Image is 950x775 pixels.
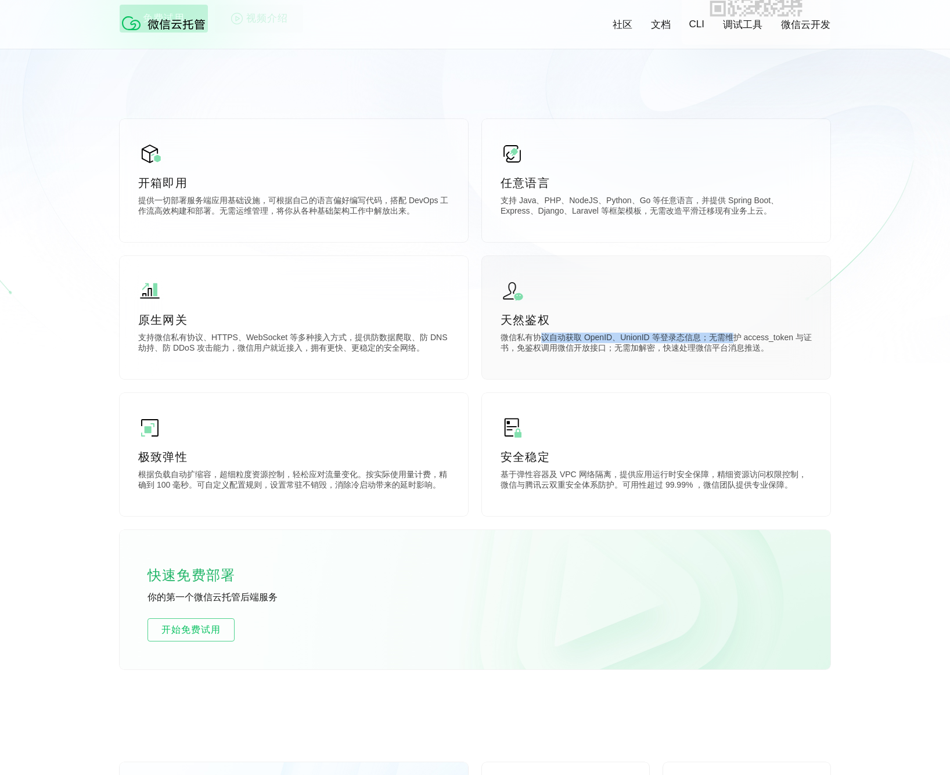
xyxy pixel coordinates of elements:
p: 安全稳定 [501,449,812,465]
p: 任意语言 [501,175,812,191]
p: 支持微信私有协议、HTTPS、WebSocket 等多种接入方式，提供防数据爬取、防 DNS 劫持、防 DDoS 攻击能力，微信用户就近接入，拥有更快、更稳定的安全网络。 [138,333,449,356]
p: 原生网关 [138,312,449,328]
p: 支持 Java、PHP、NodeJS、Python、Go 等任意语言，并提供 Spring Boot、Express、Django、Laravel 等框架模板，无需改造平滑迁移现有业务上云。 [501,196,812,219]
p: 极致弹性 [138,449,449,465]
a: 社区 [613,18,632,31]
p: 快速免费部署 [147,564,264,587]
a: 微信云开发 [781,18,830,31]
p: 基于弹性容器及 VPC 网络隔离，提供应用运行时安全保障，精细资源访问权限控制，微信与腾讯云双重安全体系防护。可用性超过 99.99% ，微信团队提供专业保障。 [501,470,812,493]
a: 调试工具 [723,18,762,31]
p: 微信私有协议自动获取 OpenID、UnionID 等登录态信息；无需维护 access_token 与证书，免鉴权调用微信开放接口；无需加解密，快速处理微信平台消息推送。 [501,333,812,356]
a: CLI [689,19,704,30]
a: 微信云托管 [120,27,213,37]
a: 文档 [651,18,671,31]
p: 开箱即用 [138,175,449,191]
p: 天然鉴权 [501,312,812,328]
p: 你的第一个微信云托管后端服务 [147,592,322,604]
span: 开始免费试用 [148,623,234,637]
p: 提供一切部署服务端应用基础设施，可根据自己的语言偏好编写代码，搭配 DevOps 工作流高效构建和部署。无需运维管理，将你从各种基础架构工作中解放出来。 [138,196,449,219]
img: 微信云托管 [120,12,213,35]
p: 根据负载自动扩缩容，超细粒度资源控制，轻松应对流量变化。按实际使用量计费，精确到 100 毫秒。可自定义配置规则，设置常驻不销毁，消除冷启动带来的延时影响。 [138,470,449,493]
